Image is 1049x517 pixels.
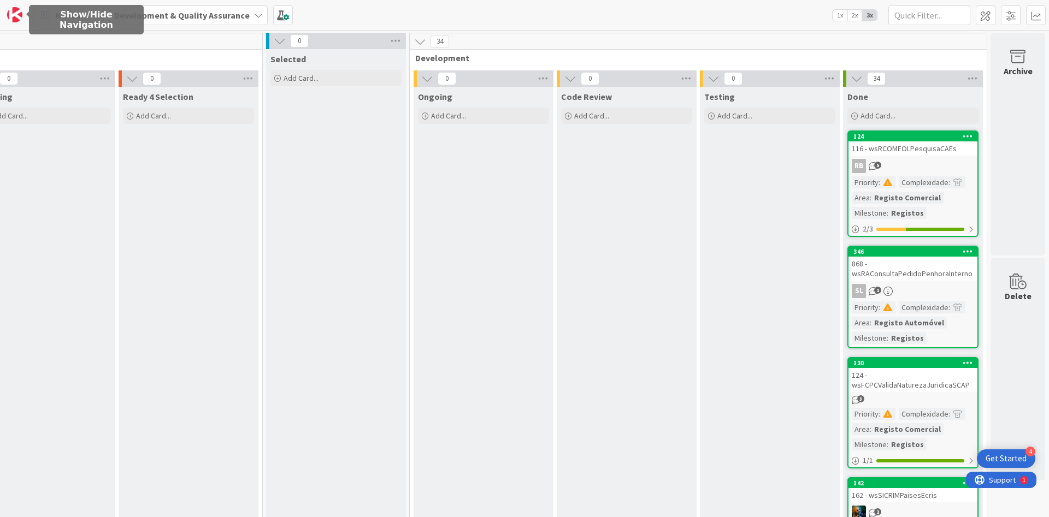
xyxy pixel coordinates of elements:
[57,4,60,13] div: 1
[143,72,161,85] span: 0
[290,34,309,47] span: 0
[863,223,873,235] span: 2 / 3
[888,438,927,450] div: Registos
[852,159,866,173] div: RB
[862,10,877,21] span: 3x
[863,455,873,466] span: 1 / 1
[848,358,977,368] div: 130
[848,358,977,392] div: 130124 - wsFCPCValidaNaturezaJuridicaSCAP
[418,91,452,102] span: Ongoing
[852,301,879,313] div: Priority
[853,248,977,255] div: 346
[870,423,871,435] span: :
[848,454,977,467] div: 1/1
[874,162,881,169] span: 5
[848,159,977,173] div: RB
[848,368,977,392] div: 124 - wsFCPCValidaNaturezaJuridicaSCAP
[977,449,1035,468] div: Open Get Started checklist, remaining modules: 4
[848,478,977,502] div: 142162 - wsSICRIMPaisesEcris
[888,332,927,344] div: Registos
[879,176,880,188] span: :
[1026,447,1035,456] div: 4
[7,7,22,22] img: Visit kanbanzone.com
[136,111,171,121] span: Add Card...
[899,408,948,420] div: Complexidade
[852,332,887,344] div: Milestone
[852,438,887,450] div: Milestone
[848,478,977,488] div: 142
[574,111,609,121] span: Add Card...
[284,73,319,83] span: Add Card...
[986,453,1027,464] div: Get Started
[717,111,752,121] span: Add Card...
[879,408,880,420] span: :
[899,176,948,188] div: Complexidade
[852,207,887,219] div: Milestone
[870,317,871,329] span: :
[848,247,977,281] div: 346868 - wsRAConsultaPedidoPenhoraInterno
[861,111,895,121] span: Add Card...
[874,287,881,294] span: 1
[848,257,977,281] div: 868 - wsRAConsultaPedidoPenhoraInterno
[724,72,742,85] span: 0
[948,176,950,188] span: :
[887,438,888,450] span: :
[853,479,977,487] div: 142
[270,54,306,64] span: Selected
[874,508,881,515] span: 2
[948,408,950,420] span: :
[415,52,973,63] span: Development
[852,176,879,188] div: Priority
[833,10,847,21] span: 1x
[847,357,979,468] a: 130124 - wsFCPCValidaNaturezaJuridicaSCAPPriority:Complexidade:Area:Registo ComercialMilestone:Re...
[848,222,977,236] div: 2/3
[867,72,886,85] span: 34
[852,317,870,329] div: Area
[852,284,866,298] div: SL
[23,2,50,15] span: Support
[887,332,888,344] span: :
[114,10,250,21] b: Development & Quality Assurance
[848,247,977,257] div: 346
[852,192,870,204] div: Area
[847,10,862,21] span: 2x
[871,192,944,204] div: Registo Comercial
[879,301,880,313] span: :
[431,111,466,121] span: Add Card...
[848,132,977,156] div: 124116 - wsRCOMEOLPesquisaCAEs
[871,423,944,435] div: Registo Comercial
[431,35,449,48] span: 34
[704,91,735,102] span: Testing
[852,408,879,420] div: Priority
[1004,64,1033,78] div: Archive
[847,130,979,237] a: 124116 - wsRCOMEOLPesquisaCAEsRBPriority:Complexidade:Area:Registo ComercialMilestone:Registos2/3
[848,141,977,156] div: 116 - wsRCOMEOLPesquisaCAEs
[948,301,950,313] span: :
[871,317,947,329] div: Registo Automóvel
[438,72,456,85] span: 0
[888,207,927,219] div: Registos
[123,91,193,102] span: Ready 4 Selection
[853,359,977,367] div: 130
[848,132,977,141] div: 124
[887,207,888,219] span: :
[561,91,612,102] span: Code Review
[848,488,977,502] div: 162 - wsSICRIMPaisesEcris
[899,301,948,313] div: Complexidade
[853,133,977,140] div: 124
[581,72,599,85] span: 0
[848,284,977,298] div: SL
[857,395,864,402] span: 3
[1005,289,1032,302] div: Delete
[870,192,871,204] span: :
[888,5,970,25] input: Quick Filter...
[33,9,139,30] h5: Show/Hide Navigation
[847,246,979,348] a: 346868 - wsRAConsultaPedidoPenhoraInternoSLPriority:Complexidade:Area:Registo AutomóvelMilestone:...
[847,91,868,102] span: Done
[852,423,870,435] div: Area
